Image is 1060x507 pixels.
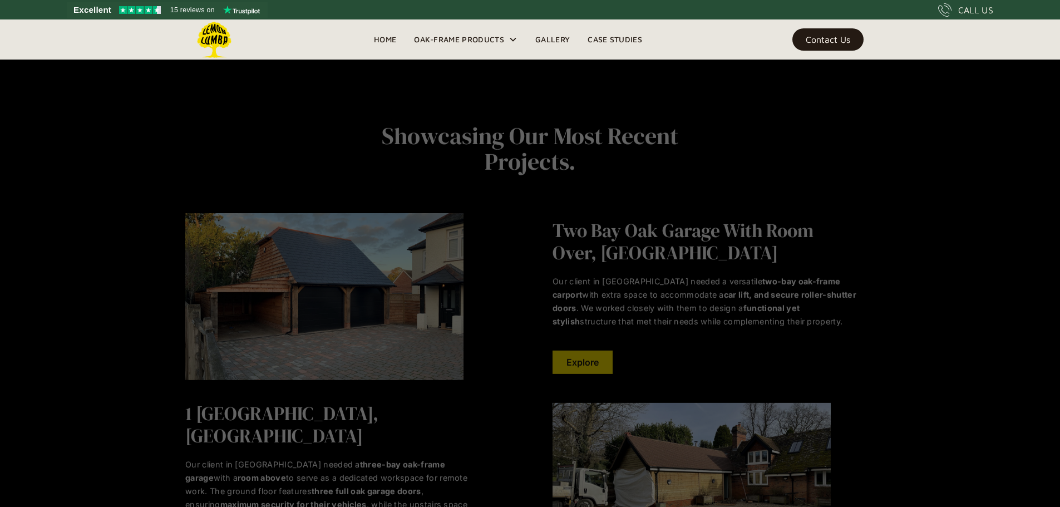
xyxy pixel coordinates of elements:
img: Trustpilot logo [223,6,260,14]
strong: functional yet stylish [553,303,800,326]
h2: Showcasing our most recent projects. [355,123,705,174]
img: Trustpilot 4.5 stars [119,6,161,14]
a: Contact Us [792,28,864,51]
a: See Lemon Lumba reviews on Trustpilot [67,2,268,18]
strong: room above [237,473,285,483]
strong: three full oak garage doors [311,486,421,496]
span: Excellent [73,3,111,17]
h3: Two Bay Oak Garage with Room Over, [GEOGRAPHIC_DATA] [553,219,856,264]
h3: 1 [GEOGRAPHIC_DATA], [GEOGRAPHIC_DATA] [185,402,489,447]
a: Home [365,31,405,48]
strong: three-bay oak-frame garage [185,460,445,483]
p: Our client in [GEOGRAPHIC_DATA] needed a versatile with extra space to accommodate a . We worked ... [553,275,856,328]
a: Gallery [526,31,579,48]
div: Oak-Frame Products [414,33,504,46]
div: Contact Us [806,36,850,43]
a: Case Studies [579,31,651,48]
strong: two-bay oak-frame carport [553,277,840,299]
a: Explore [553,351,613,374]
span: 15 reviews on [170,3,215,17]
div: CALL US [958,3,993,17]
a: CALL US [938,3,993,17]
strong: car lift, and secure roller-shutter doors [553,290,856,313]
div: Oak-Frame Products [405,19,526,60]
